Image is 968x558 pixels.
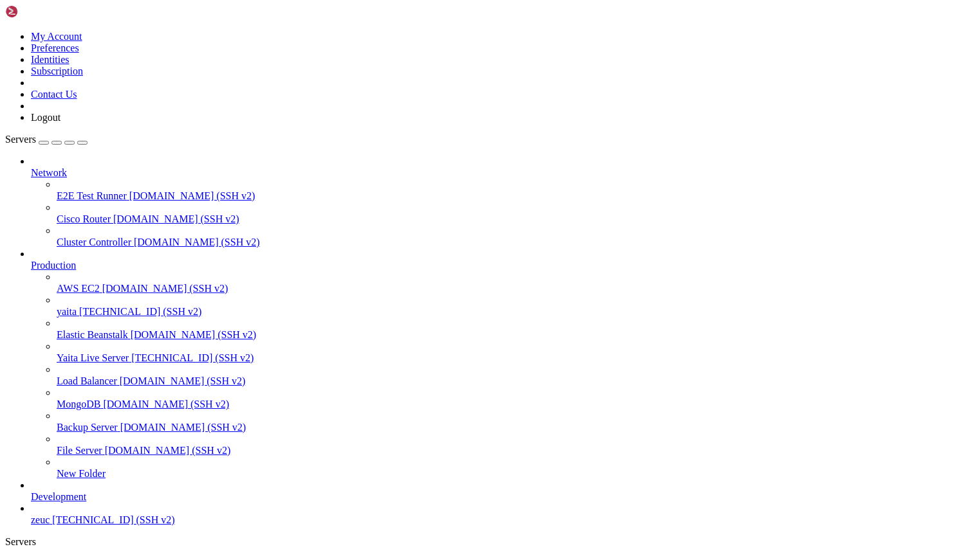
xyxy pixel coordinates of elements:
[31,167,963,179] a: Network
[5,256,800,267] x-row: To see these additional updates run: apt list --upgradable
[146,333,151,344] div: (26, 30)
[57,468,106,479] span: New Folder
[31,167,67,178] span: Network
[57,341,963,364] li: Yaita Live Server [TECHNICAL_ID] (SSH v2)
[113,213,239,224] span: [DOMAIN_NAME] (SSH v2)
[57,422,118,433] span: Backup Server
[31,491,86,502] span: Development
[5,224,800,235] x-row: Expanded Security Maintenance for Applications is not enabled.
[57,433,963,456] li: File Server [DOMAIN_NAME] (SSH v2)
[120,375,246,386] span: [DOMAIN_NAME] (SSH v2)
[5,147,800,158] x-row: => / is using 85.3% of 28.02GB
[5,5,800,16] x-row: Welcome to Ubuntu 24.04.3 LTS (GNU/Linux 6.14.0-1014-aws x86_64)
[5,333,118,343] span: ubuntu@ip-172-31-91-17
[79,306,201,317] span: [TECHNICAL_ID] (SSH v2)
[5,536,963,548] div: Servers
[57,375,117,386] span: Load Balancer
[5,49,800,60] x-row: * Support: [URL][DOMAIN_NAME]
[57,399,963,410] a: MongoDB [DOMAIN_NAME] (SSH v2)
[129,190,256,201] span: [DOMAIN_NAME] (SSH v2)
[5,246,800,256] x-row: 24 updates can be applied immediately.
[5,71,800,82] x-row: System information as of [DATE]
[120,422,247,433] span: [DOMAIN_NAME] (SSH v2)
[57,179,963,202] li: E2E Test Runner [DOMAIN_NAME] (SSH v2)
[57,445,963,456] a: File Server [DOMAIN_NAME] (SSH v2)
[31,514,50,525] span: zeuc
[31,480,963,503] li: Development
[5,289,800,300] x-row: See [URL][DOMAIN_NAME] or run: sudo pro status
[57,456,963,480] li: New Folder
[57,445,102,456] span: File Server
[131,352,254,363] span: [TECHNICAL_ID] (SSH v2)
[31,260,76,271] span: Production
[52,514,174,525] span: [TECHNICAL_ID] (SSH v2)
[57,202,963,225] li: Cisco Router [DOMAIN_NAME] (SSH v2)
[5,114,800,125] x-row: Memory usage: 69% IPv4 address for enX0: [TECHNICAL_ID]
[5,93,800,104] x-row: System load: 0.22 Processes: 200
[31,514,963,526] a: zeuc [TECHNICAL_ID] (SSH v2)
[5,27,800,38] x-row: * Documentation: [URL][DOMAIN_NAME]
[57,329,128,340] span: Elastic Beanstalk
[57,283,963,294] a: AWS EC2 [DOMAIN_NAME] (SSH v2)
[5,5,79,18] img: Shellngn
[57,190,963,202] a: E2E Test Runner [DOMAIN_NAME] (SSH v2)
[131,329,257,340] span: [DOMAIN_NAME] (SSH v2)
[57,410,963,433] li: Backup Server [DOMAIN_NAME] (SSH v2)
[134,237,260,248] span: [DOMAIN_NAME] (SSH v2)
[57,422,963,433] a: Backup Server [DOMAIN_NAME] (SSH v2)
[57,237,131,248] span: Cluster Controller
[5,278,800,289] x-row: Enable ESM Apps to receive additional future security updates.
[31,42,79,53] a: Preferences
[57,318,963,341] li: Elastic Beanstalk [DOMAIN_NAME] (SSH v2)
[57,306,963,318] a: yaita [TECHNICAL_ID] (SSH v2)
[31,491,963,503] a: Development
[57,306,77,317] span: yaita
[5,134,88,145] a: Servers
[57,364,963,387] li: Load Balancer [DOMAIN_NAME] (SSH v2)
[124,333,129,343] span: ~
[5,134,36,145] span: Servers
[31,156,963,248] li: Network
[31,66,83,76] a: Subscription
[102,283,228,294] span: [DOMAIN_NAME] (SSH v2)
[57,213,963,225] a: Cisco Router [DOMAIN_NAME] (SSH v2)
[57,375,963,387] a: Load Balancer [DOMAIN_NAME] (SSH v2)
[57,190,127,201] span: E2E Test Runner
[5,322,800,333] x-row: Last login: [DATE] from [TECHNICAL_ID]
[57,237,963,248] a: Cluster Controller [DOMAIN_NAME] (SSH v2)
[57,387,963,410] li: MongoDB [DOMAIN_NAME] (SSH v2)
[5,125,800,136] x-row: Swap usage: 39%
[5,169,800,180] x-row: * Ubuntu Pro delivers the most comprehensive open source security and
[57,294,963,318] li: yaita [TECHNICAL_ID] (SSH v2)
[31,260,963,271] a: Production
[57,468,963,480] a: New Folder
[57,271,963,294] li: AWS EC2 [DOMAIN_NAME] (SSH v2)
[31,54,70,65] a: Identities
[31,31,82,42] a: My Account
[5,333,800,344] x-row: : $
[31,248,963,480] li: Production
[57,329,963,341] a: Elastic Beanstalk [DOMAIN_NAME] (SSH v2)
[5,104,800,114] x-row: Usage of /: 85.3% of 28.02GB Users logged in: 0
[5,180,800,191] x-row: compliance features.
[57,283,100,294] span: AWS EC2
[57,399,100,410] span: MongoDB
[57,352,129,363] span: Yaita Live Server
[103,399,229,410] span: [DOMAIN_NAME] (SSH v2)
[5,38,800,49] x-row: * Management: [URL][DOMAIN_NAME]
[105,445,231,456] span: [DOMAIN_NAME] (SSH v2)
[57,225,963,248] li: Cluster Controller [DOMAIN_NAME] (SSH v2)
[5,202,800,213] x-row: [URL][DOMAIN_NAME]
[57,213,111,224] span: Cisco Router
[57,352,963,364] a: Yaita Live Server [TECHNICAL_ID] (SSH v2)
[31,89,77,100] a: Contact Us
[31,112,60,123] a: Logout
[31,503,963,526] li: zeuc [TECHNICAL_ID] (SSH v2)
